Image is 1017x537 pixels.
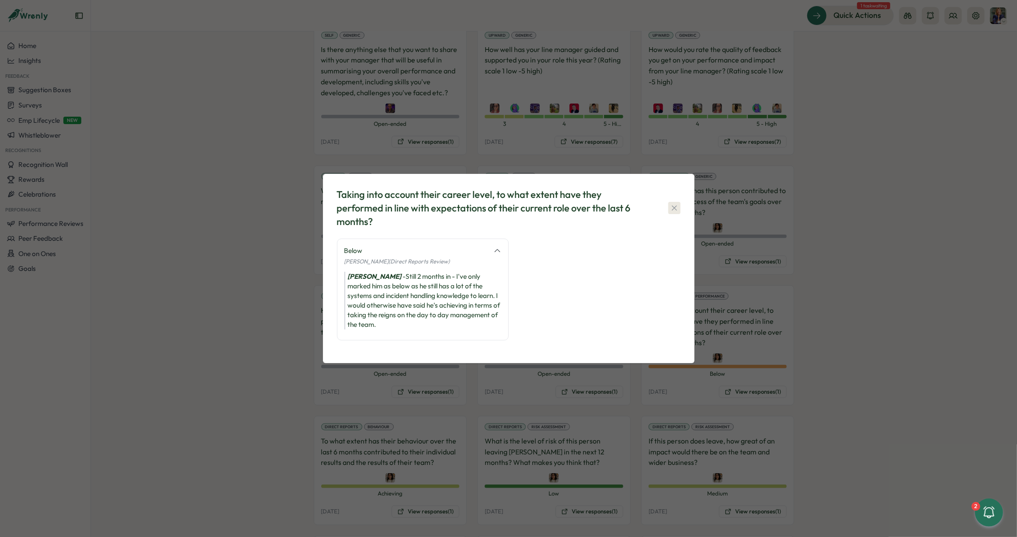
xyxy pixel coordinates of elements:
span: [PERSON_NAME] (Direct Reports Review) [344,258,450,265]
div: - Still 2 months in - I've only marked him as below as he still has a lot of the systems and inci... [344,272,501,329]
div: Taking into account their career level, to what extent have they performed in line with expectati... [337,188,647,228]
div: 2 [972,502,980,511]
i: [PERSON_NAME] [348,272,402,281]
div: Below [344,246,488,256]
button: 2 [975,499,1003,527]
